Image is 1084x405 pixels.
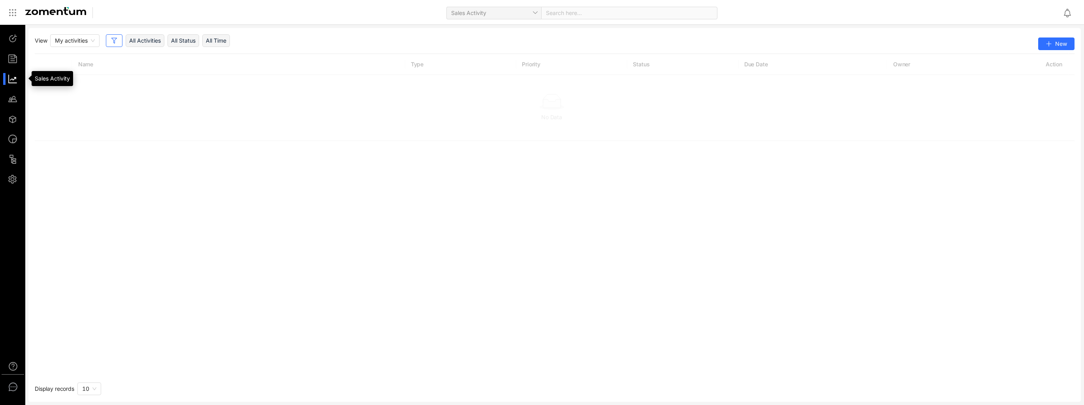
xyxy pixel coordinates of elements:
span: My activities [55,35,95,47]
div: All Activities [126,34,164,47]
img: Zomentum Logo [25,7,86,15]
span: View [35,37,47,45]
div: Notifications [1063,4,1078,22]
img: Loading [545,88,564,107]
span: 10 [82,385,89,392]
div: All Time [202,34,230,47]
div: Sales Activity [32,71,73,86]
div: All Status [167,34,199,47]
button: New [1038,37,1075,50]
span: New [1055,40,1067,48]
span: Sales Activity [451,7,537,19]
span: Display records [35,385,74,392]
